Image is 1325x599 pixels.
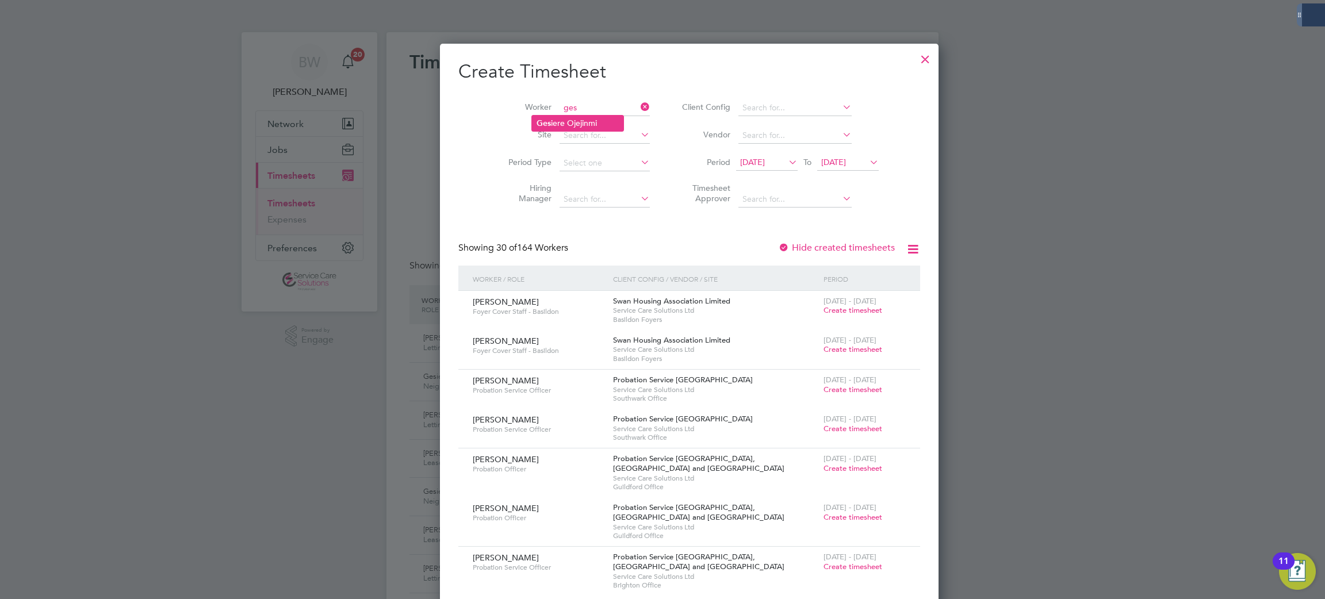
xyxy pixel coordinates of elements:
[824,454,876,463] span: [DATE] - [DATE]
[500,102,552,112] label: Worker
[613,315,818,324] span: Basildon Foyers
[613,531,818,540] span: Guildford Office
[738,128,852,144] input: Search for...
[473,503,539,513] span: [PERSON_NAME]
[473,414,539,425] span: [PERSON_NAME]
[473,386,604,395] span: Probation Service Officer
[613,433,818,442] span: Southwark Office
[679,129,730,140] label: Vendor
[613,385,818,394] span: Service Care Solutions Ltd
[824,502,876,512] span: [DATE] - [DATE]
[613,502,784,522] span: Probation Service [GEOGRAPHIC_DATA], [GEOGRAPHIC_DATA] and [GEOGRAPHIC_DATA]
[473,454,539,464] span: [PERSON_NAME]
[458,242,570,254] div: Showing
[560,128,650,144] input: Search for...
[824,344,882,354] span: Create timesheet
[473,375,539,386] span: [PERSON_NAME]
[613,424,818,433] span: Service Care Solutions Ltd
[824,414,876,424] span: [DATE] - [DATE]
[613,345,818,354] span: Service Care Solutions Ltd
[738,100,852,116] input: Search for...
[613,354,818,363] span: Basildon Foyers
[613,375,753,385] span: Probation Service [GEOGRAPHIC_DATA]
[824,335,876,345] span: [DATE] - [DATE]
[821,266,909,292] div: Period
[740,157,765,167] span: [DATE]
[613,296,730,306] span: Swan Housing Association Limited
[613,335,730,345] span: Swan Housing Association Limited
[473,513,604,523] span: Probation Officer
[824,512,882,522] span: Create timesheet
[613,482,818,492] span: Guildford Office
[613,454,784,473] span: Probation Service [GEOGRAPHIC_DATA], [GEOGRAPHIC_DATA] and [GEOGRAPHIC_DATA]
[824,463,882,473] span: Create timesheet
[824,424,882,433] span: Create timesheet
[610,266,821,292] div: Client Config / Vendor / Site
[496,242,517,254] span: 30 of
[500,157,552,167] label: Period Type
[613,394,818,403] span: Southwark Office
[613,306,818,315] span: Service Care Solutions Ltd
[1278,561,1289,576] div: 11
[613,474,818,483] span: Service Care Solutions Ltd
[824,375,876,385] span: [DATE] - [DATE]
[500,129,552,140] label: Site
[613,523,818,532] span: Service Care Solutions Ltd
[560,191,650,208] input: Search for...
[458,60,920,84] h2: Create Timesheet
[679,102,730,112] label: Client Config
[613,572,818,581] span: Service Care Solutions Ltd
[473,425,604,434] span: Probation Service Officer
[824,562,882,571] span: Create timesheet
[613,552,784,571] span: Probation Service [GEOGRAPHIC_DATA], [GEOGRAPHIC_DATA] and [GEOGRAPHIC_DATA]
[470,266,610,292] div: Worker / Role
[738,191,852,208] input: Search for...
[560,100,650,116] input: Search for...
[473,346,604,355] span: Foyer Cover Staff - Basildon
[473,464,604,474] span: Probation Officer
[496,242,568,254] span: 164 Workers
[532,116,623,131] li: iere Ojejinmi
[679,157,730,167] label: Period
[824,385,882,394] span: Create timesheet
[1279,553,1316,590] button: Open Resource Center, 11 new notifications
[824,305,882,315] span: Create timesheet
[613,581,818,590] span: Brighton Office
[824,296,876,306] span: [DATE] - [DATE]
[473,563,604,572] span: Probation Service Officer
[473,552,539,563] span: [PERSON_NAME]
[473,336,539,346] span: [PERSON_NAME]
[679,183,730,203] label: Timesheet Approver
[537,118,551,128] b: Ges
[500,183,552,203] label: Hiring Manager
[613,414,753,424] span: Probation Service [GEOGRAPHIC_DATA]
[473,297,539,307] span: [PERSON_NAME]
[778,242,895,254] label: Hide created timesheets
[821,157,846,167] span: [DATE]
[560,155,650,171] input: Select one
[824,552,876,562] span: [DATE] - [DATE]
[473,307,604,316] span: Foyer Cover Staff - Basildon
[800,155,815,170] span: To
